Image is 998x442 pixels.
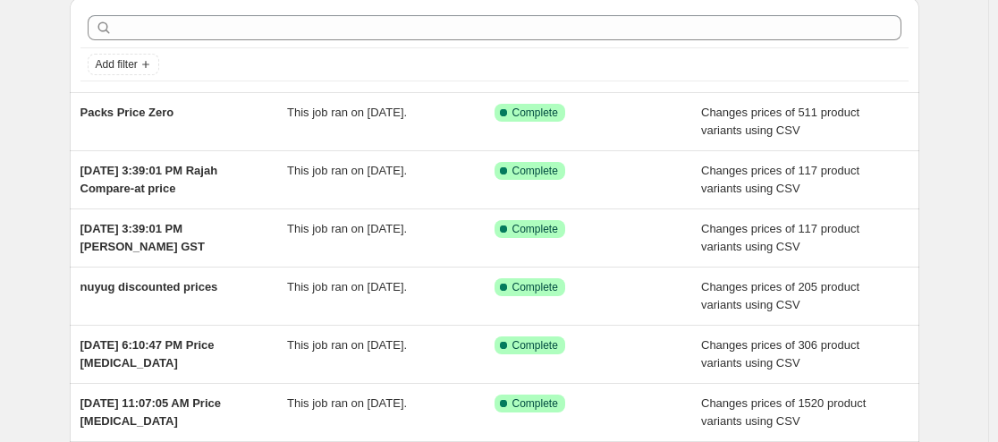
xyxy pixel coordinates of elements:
[287,164,407,177] span: This job ran on [DATE].
[701,222,859,253] span: Changes prices of 117 product variants using CSV
[512,338,558,353] span: Complete
[80,164,218,195] span: [DATE] 3:39:01 PM Rajah Compare-at price
[80,222,205,253] span: [DATE] 3:39:01 PM [PERSON_NAME] GST
[287,222,407,235] span: This job ran on [DATE].
[287,338,407,352] span: This job ran on [DATE].
[287,106,407,119] span: This job ran on [DATE].
[88,54,159,75] button: Add filter
[287,280,407,293] span: This job ran on [DATE].
[701,280,859,311] span: Changes prices of 205 product variants using CSV
[701,396,866,428] span: Changes prices of 1520 product variants using CSV
[701,164,859,195] span: Changes prices of 117 product variants using CSV
[512,164,558,178] span: Complete
[96,57,138,72] span: Add filter
[512,280,558,294] span: Complete
[80,338,215,370] span: [DATE] 6:10:47 PM Price [MEDICAL_DATA]
[701,338,859,370] span: Changes prices of 306 product variants using CSV
[512,222,558,236] span: Complete
[701,106,859,137] span: Changes prices of 511 product variants using CSV
[80,280,218,293] span: nuyug discounted prices
[512,396,558,411] span: Complete
[287,396,407,410] span: This job ran on [DATE].
[80,106,174,119] span: Packs Price Zero
[512,106,558,120] span: Complete
[80,396,222,428] span: [DATE] 11:07:05 AM Price [MEDICAL_DATA]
